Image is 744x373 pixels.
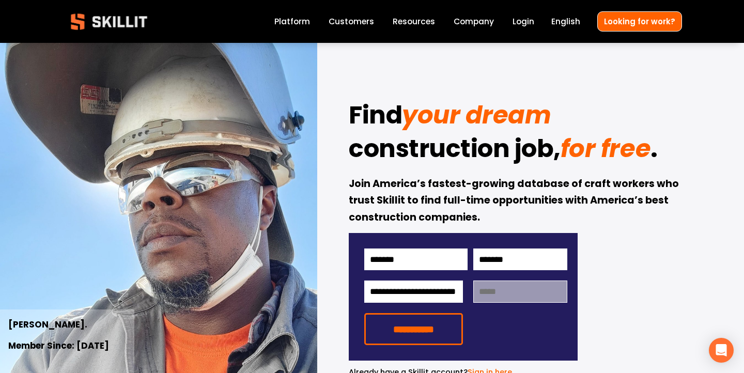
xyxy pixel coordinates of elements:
[393,14,435,28] a: folder dropdown
[62,6,156,37] img: Skillit
[513,14,534,28] a: Login
[393,15,435,27] span: Resources
[349,130,561,172] strong: construction job,
[329,14,374,28] a: Customers
[454,14,494,28] a: Company
[349,176,681,227] strong: Join America’s fastest-growing database of craft workers who trust Skillit to find full-time oppo...
[402,98,551,132] em: your dream
[650,130,658,172] strong: .
[274,14,310,28] a: Platform
[551,15,580,27] span: English
[597,11,682,32] a: Looking for work?
[561,131,650,166] em: for free
[349,96,402,138] strong: Find
[551,14,580,28] div: language picker
[8,339,109,354] strong: Member Since: [DATE]
[8,318,87,333] strong: [PERSON_NAME].
[709,338,734,363] div: Open Intercom Messenger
